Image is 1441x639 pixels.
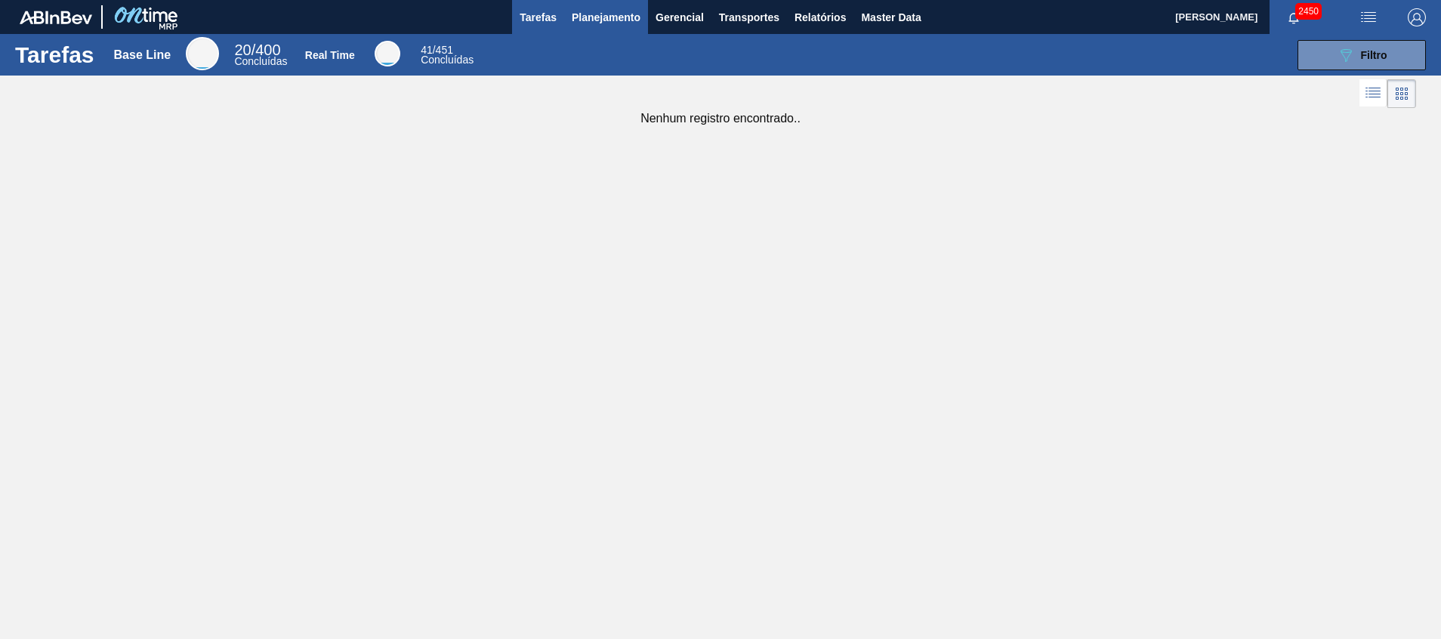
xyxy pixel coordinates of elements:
[15,46,94,63] h1: Tarefas
[234,55,287,67] span: Concluídas
[421,45,474,65] div: Real Time
[795,8,846,26] span: Relatórios
[1408,8,1426,26] img: Logout
[234,44,287,66] div: Base Line
[1359,8,1378,26] img: userActions
[1387,79,1416,108] div: Visão em Cards
[520,8,557,26] span: Tarefas
[719,8,779,26] span: Transportes
[1361,49,1387,61] span: Filtro
[1359,79,1387,108] div: Visão em Lista
[1270,7,1318,28] button: Notificações
[572,8,640,26] span: Planejamento
[421,54,474,66] span: Concluídas
[234,42,280,58] span: / 400
[375,41,400,66] div: Real Time
[421,44,433,56] span: 41
[234,42,251,58] span: 20
[861,8,921,26] span: Master Data
[656,8,704,26] span: Gerencial
[1295,3,1322,20] span: 2450
[421,44,453,56] span: / 451
[186,37,219,70] div: Base Line
[20,11,92,24] img: TNhmsLtSVTkK8tSr43FrP2fwEKptu5GPRR3wAAAABJRU5ErkJggg==
[114,48,171,62] div: Base Line
[1298,40,1426,70] button: Filtro
[305,49,355,61] div: Real Time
